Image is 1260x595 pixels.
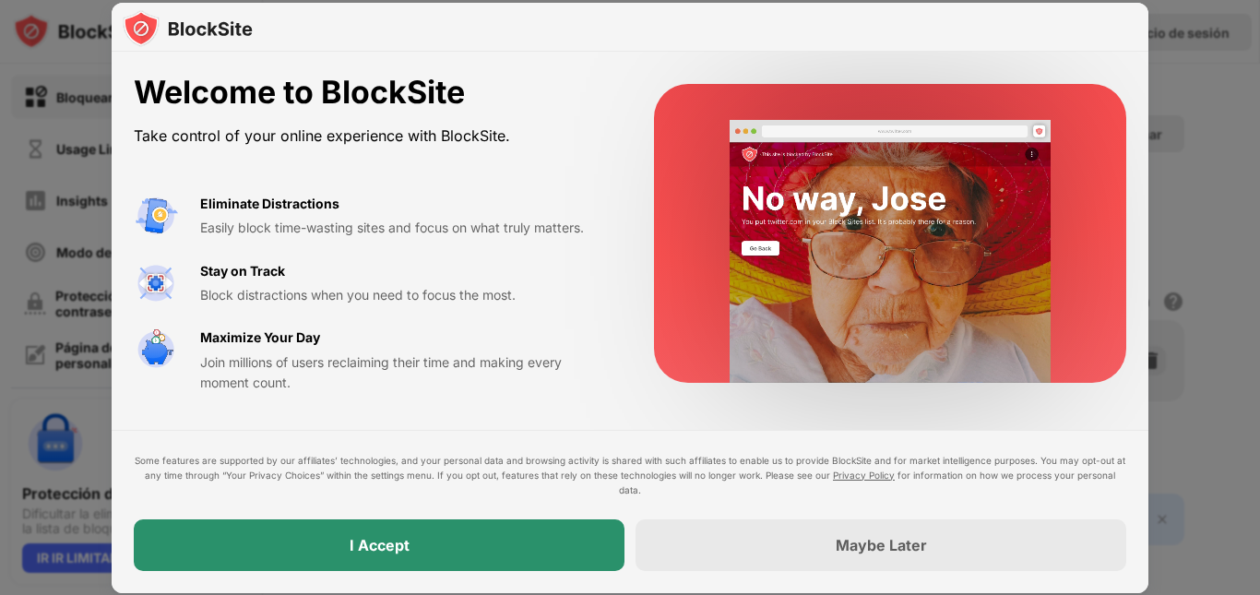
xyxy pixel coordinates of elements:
[833,470,895,481] a: Privacy Policy
[200,327,320,348] div: Maximize Your Day
[134,261,178,305] img: value-focus.svg
[134,123,610,149] div: Take control of your online experience with BlockSite.
[123,10,253,47] img: logo-blocksite.svg
[134,327,178,372] img: value-safe-time.svg
[134,453,1126,497] div: Some features are supported by our affiliates’ technologies, and your personal data and browsing ...
[350,536,410,554] div: I Accept
[200,285,610,305] div: Block distractions when you need to focus the most.
[200,261,285,281] div: Stay on Track
[200,352,610,394] div: Join millions of users reclaiming their time and making every moment count.
[134,74,610,112] div: Welcome to BlockSite
[200,194,339,214] div: Eliminate Distractions
[200,218,610,238] div: Easily block time-wasting sites and focus on what truly matters.
[836,536,927,554] div: Maybe Later
[134,194,178,238] img: value-avoid-distractions.svg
